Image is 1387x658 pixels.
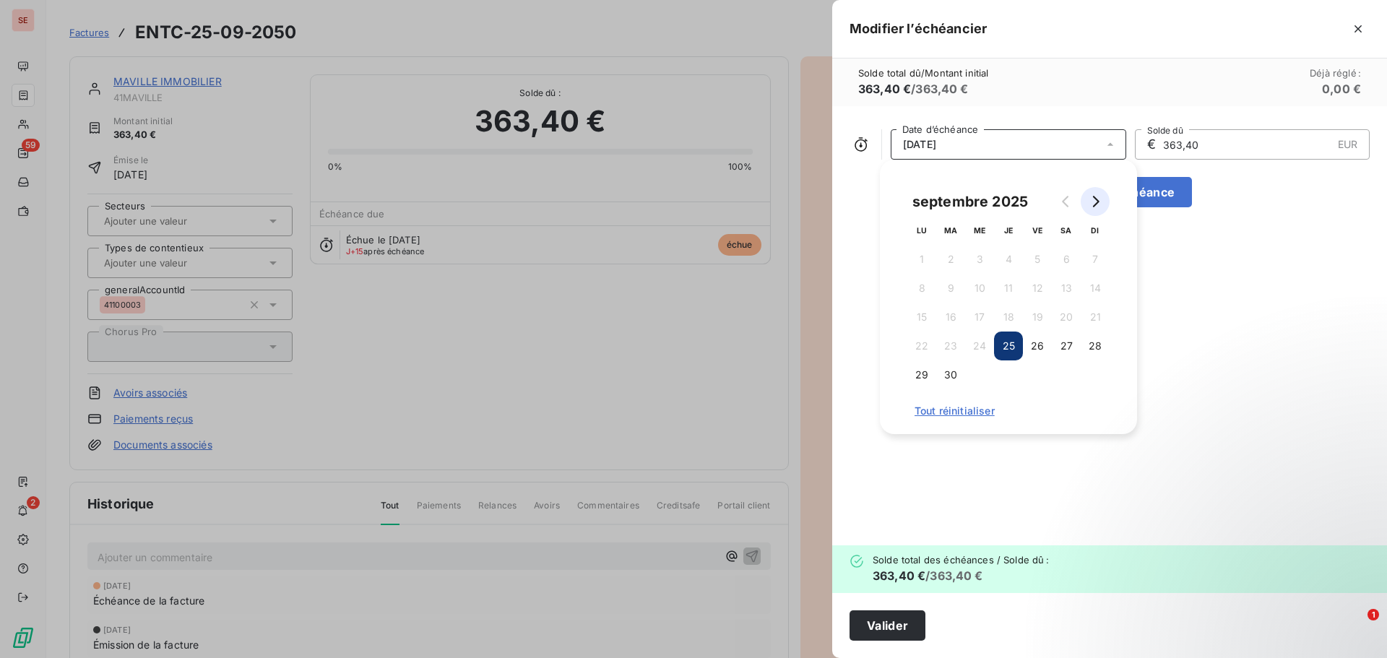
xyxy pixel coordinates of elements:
[850,19,987,39] h5: Modifier l’échéancier
[907,190,1033,213] div: septembre 2025
[965,303,994,332] button: 17
[1081,216,1110,245] th: dimanche
[1023,274,1052,303] button: 12
[1023,332,1052,360] button: 26
[1081,303,1110,332] button: 21
[965,216,994,245] th: mercredi
[915,405,1102,417] span: Tout réinitialiser
[965,274,994,303] button: 10
[1023,216,1052,245] th: vendredi
[994,274,1023,303] button: 11
[858,80,989,98] h6: / 363,40 €
[1081,332,1110,360] button: 28
[1023,303,1052,332] button: 19
[1052,303,1081,332] button: 20
[994,303,1023,332] button: 18
[1367,609,1379,620] span: 1
[907,332,936,360] button: 22
[1052,187,1081,216] button: Go to previous month
[936,274,965,303] button: 9
[936,360,965,389] button: 30
[965,245,994,274] button: 3
[994,245,1023,274] button: 4
[873,568,925,583] span: 363,40 €
[1023,245,1052,274] button: 5
[936,245,965,274] button: 2
[907,245,936,274] button: 1
[907,216,936,245] th: lundi
[1081,274,1110,303] button: 14
[994,332,1023,360] button: 25
[936,303,965,332] button: 16
[907,303,936,332] button: 15
[936,332,965,360] button: 23
[1322,80,1361,98] h6: 0,00 €
[1081,245,1110,274] button: 7
[858,67,989,79] span: Solde total dû / Montant initial
[850,610,925,641] button: Valider
[873,567,1049,584] h6: / 363,40 €
[965,332,994,360] button: 24
[1081,187,1110,216] button: Go to next month
[994,216,1023,245] th: jeudi
[1052,274,1081,303] button: 13
[1052,216,1081,245] th: samedi
[936,216,965,245] th: mardi
[1052,245,1081,274] button: 6
[1098,518,1387,619] iframe: Intercom notifications message
[873,554,1049,566] span: Solde total des échéances / Solde dû :
[1310,67,1361,79] span: Déjà réglé :
[903,139,936,150] span: [DATE]
[907,360,936,389] button: 29
[1052,332,1081,360] button: 27
[1338,609,1373,644] iframe: Intercom live chat
[858,82,911,96] span: 363,40 €
[907,274,936,303] button: 8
